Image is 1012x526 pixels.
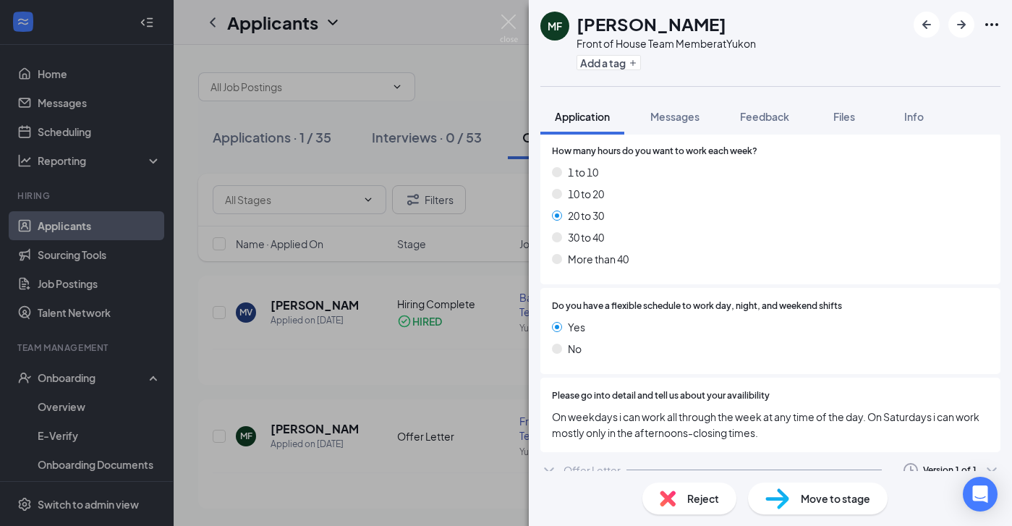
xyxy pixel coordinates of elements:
[540,462,558,479] svg: ChevronDown
[963,477,998,512] div: Open Intercom Messenger
[552,145,757,158] span: How many hours do you want to work each week?
[983,16,1000,33] svg: Ellipses
[577,12,726,36] h1: [PERSON_NAME]
[577,36,756,51] div: Front of House Team Member at Yukon
[568,164,598,180] span: 1 to 10
[923,464,977,476] div: Version 1 of 1
[555,110,610,123] span: Application
[577,55,641,70] button: PlusAdd a tag
[548,19,562,33] div: MF
[568,229,604,245] span: 30 to 40
[650,110,700,123] span: Messages
[568,208,604,224] span: 20 to 30
[629,59,637,67] svg: Plus
[801,491,870,506] span: Move to stage
[568,186,604,202] span: 10 to 20
[740,110,789,123] span: Feedback
[914,12,940,38] button: ArrowLeftNew
[564,463,621,478] div: Offer Letter
[552,300,842,313] span: Do you have a flexible schedule to work day, night, and weekend shifts
[983,462,1000,479] svg: ChevronDown
[948,12,974,38] button: ArrowRight
[902,462,919,479] svg: Clock
[568,341,582,357] span: No
[918,16,935,33] svg: ArrowLeftNew
[904,110,924,123] span: Info
[552,409,989,441] span: On weekdays i can work all through the week at any time of the day. On Saturdays i can work mostl...
[687,491,719,506] span: Reject
[953,16,970,33] svg: ArrowRight
[552,389,770,403] span: Please go into detail and tell us about your availibility
[568,251,629,267] span: More than 40
[568,319,585,335] span: Yes
[833,110,855,123] span: Files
